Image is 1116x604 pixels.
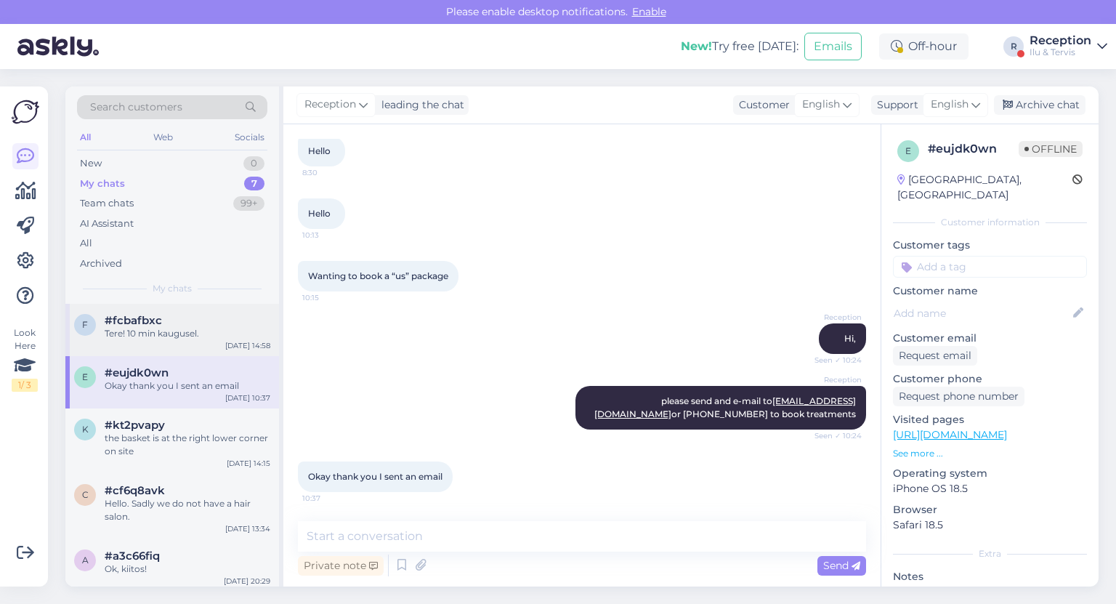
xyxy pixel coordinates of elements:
div: Request email [893,346,977,366]
div: Request phone number [893,387,1024,406]
span: #kt2pvapy [105,419,165,432]
p: See more ... [893,447,1087,460]
div: Look Here [12,326,38,392]
span: please send and e-mail to or [PHONE_NUMBER] to book treatments [594,395,856,419]
p: Browser [893,502,1087,518]
div: Ok, kiitos! [105,563,270,576]
div: Ilu & Tervis [1030,47,1091,58]
div: [DATE] 14:58 [225,340,270,351]
span: Hello [308,145,331,156]
p: iPhone OS 18.5 [893,481,1087,496]
span: a [82,555,89,565]
span: Seen ✓ 10:24 [807,430,862,441]
div: [GEOGRAPHIC_DATA], [GEOGRAPHIC_DATA] [897,172,1072,203]
div: Archived [80,257,122,271]
div: Archive chat [994,95,1085,115]
span: #cf6q8avk [105,484,165,497]
span: 10:37 [302,493,357,504]
div: 0 [243,156,264,171]
span: 10:15 [302,292,357,303]
p: Visited pages [893,412,1087,427]
a: ReceptionIlu & Tervis [1030,35,1107,58]
span: English [802,97,840,113]
span: 8:30 [302,167,357,178]
div: # eujdk0wn [928,140,1019,158]
div: Support [871,97,918,113]
span: Offline [1019,141,1083,157]
div: My chats [80,177,125,191]
div: Hello. Sadly we do not have a hair salon. [105,497,270,523]
span: Send [823,559,860,572]
b: New! [681,39,712,53]
div: Socials [232,128,267,147]
p: Customer phone [893,371,1087,387]
p: Customer tags [893,238,1087,253]
span: Wanting to book a “us” package [308,270,448,281]
div: All [77,128,94,147]
p: Safari 18.5 [893,518,1087,533]
div: Okay thank you I sent an email [105,379,270,392]
div: 7 [244,177,264,191]
div: AI Assistant [80,217,134,231]
span: English [931,97,969,113]
div: Web [150,128,176,147]
span: Hi, [844,333,856,344]
div: Reception [1030,35,1091,47]
div: R [1003,36,1024,57]
span: e [82,371,88,382]
p: Notes [893,569,1087,584]
input: Add a tag [893,256,1087,278]
span: #fcbafbxc [105,314,162,327]
img: Askly Logo [12,98,39,126]
div: [DATE] 13:34 [225,523,270,534]
div: Customer information [893,216,1087,229]
div: Off-hour [879,33,969,60]
span: Reception [304,97,356,113]
span: Search customers [90,100,182,115]
span: c [82,489,89,500]
a: [URL][DOMAIN_NAME] [893,428,1007,441]
span: Okay thank you I sent an email [308,471,442,482]
button: Emails [804,33,862,60]
span: #a3c66fiq [105,549,160,563]
span: e [905,145,911,156]
div: leading the chat [376,97,464,113]
div: Team chats [80,196,134,211]
div: Tere! 10 min kaugusel. [105,327,270,340]
div: the basket is at the right lower corner on site [105,432,270,458]
span: Reception [807,374,862,385]
div: [DATE] 10:37 [225,392,270,403]
span: Hello [308,208,331,219]
p: Customer email [893,331,1087,346]
div: All [80,236,92,251]
input: Add name [894,305,1070,321]
p: Operating system [893,466,1087,481]
div: Customer [733,97,790,113]
span: k [82,424,89,435]
div: [DATE] 14:15 [227,458,270,469]
span: My chats [153,282,192,295]
div: Extra [893,547,1087,560]
span: Enable [628,5,671,18]
span: Reception [807,312,862,323]
div: 99+ [233,196,264,211]
div: Private note [298,556,384,576]
span: f [82,319,88,330]
span: 10:13 [302,230,357,241]
p: Customer name [893,283,1087,299]
div: New [80,156,102,171]
span: #eujdk0wn [105,366,169,379]
div: 1 / 3 [12,379,38,392]
div: Try free [DATE]: [681,38,798,55]
div: [DATE] 20:29 [224,576,270,587]
span: Seen ✓ 10:24 [807,355,862,366]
